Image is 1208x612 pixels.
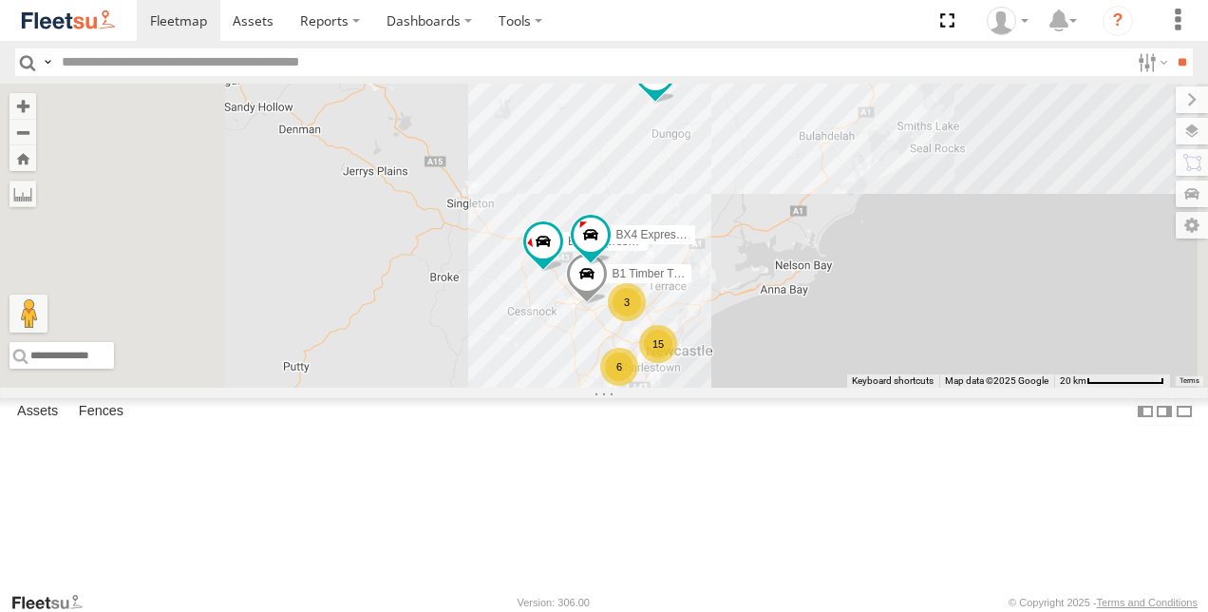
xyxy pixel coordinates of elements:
[1180,377,1199,385] a: Terms (opens in new tab)
[40,48,55,76] label: Search Query
[945,375,1048,386] span: Map data ©2025 Google
[69,398,133,425] label: Fences
[1136,398,1155,426] label: Dock Summary Table to the Left
[1175,398,1194,426] label: Hide Summary Table
[568,235,654,248] span: BX2 Express Ute
[1130,48,1171,76] label: Search Filter Options
[1060,375,1086,386] span: 20 km
[518,597,590,608] div: Version: 306.00
[980,7,1035,35] div: Kelley Adamson
[1097,597,1198,608] a: Terms and Conditions
[608,283,646,321] div: 3
[639,325,677,363] div: 15
[615,228,702,241] span: BX4 Express Ute
[10,593,98,612] a: Visit our Website
[9,119,36,145] button: Zoom out
[9,145,36,171] button: Zoom Home
[1155,398,1174,426] label: Dock Summary Table to the Right
[1054,374,1170,388] button: Map Scale: 20 km per 78 pixels
[612,267,694,280] span: B1 Timber Truck
[1176,212,1208,239] label: Map Settings
[852,374,934,388] button: Keyboard shortcuts
[1009,597,1198,608] div: © Copyright 2025 -
[9,93,36,119] button: Zoom in
[9,181,36,207] label: Measure
[8,398,67,425] label: Assets
[600,348,638,386] div: 6
[1103,6,1133,36] i: ?
[9,295,47,333] button: Drag Pegman onto the map to open Street View
[19,8,118,33] img: fleetsu-logo-horizontal.svg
